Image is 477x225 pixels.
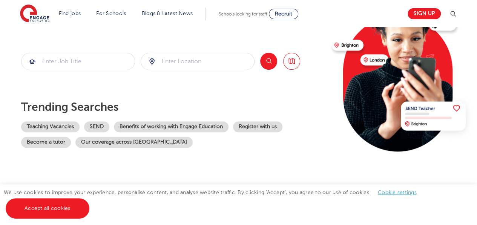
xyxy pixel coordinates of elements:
a: Our coverage across [GEOGRAPHIC_DATA] [75,137,193,148]
a: For Schools [96,11,126,16]
p: Trending searches [21,100,325,114]
span: Schools looking for staff [219,11,267,17]
a: Recruit [269,9,298,19]
a: Become a tutor [21,137,71,148]
input: Submit [21,53,135,70]
a: Find jobs [59,11,81,16]
input: Submit [141,53,254,70]
span: We use cookies to improve your experience, personalise content, and analyse website traffic. By c... [4,190,424,211]
a: Accept all cookies [6,198,89,219]
a: Teaching Vacancies [21,121,80,132]
a: Benefits of working with Engage Education [114,121,229,132]
a: Sign up [408,8,441,19]
a: Register with us [233,121,282,132]
a: Cookie settings [378,190,417,195]
img: Engage Education [20,5,49,23]
a: Blogs & Latest News [142,11,193,16]
a: SEND [84,121,109,132]
span: Recruit [275,11,292,17]
button: Search [260,53,277,70]
div: Submit [141,53,255,70]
